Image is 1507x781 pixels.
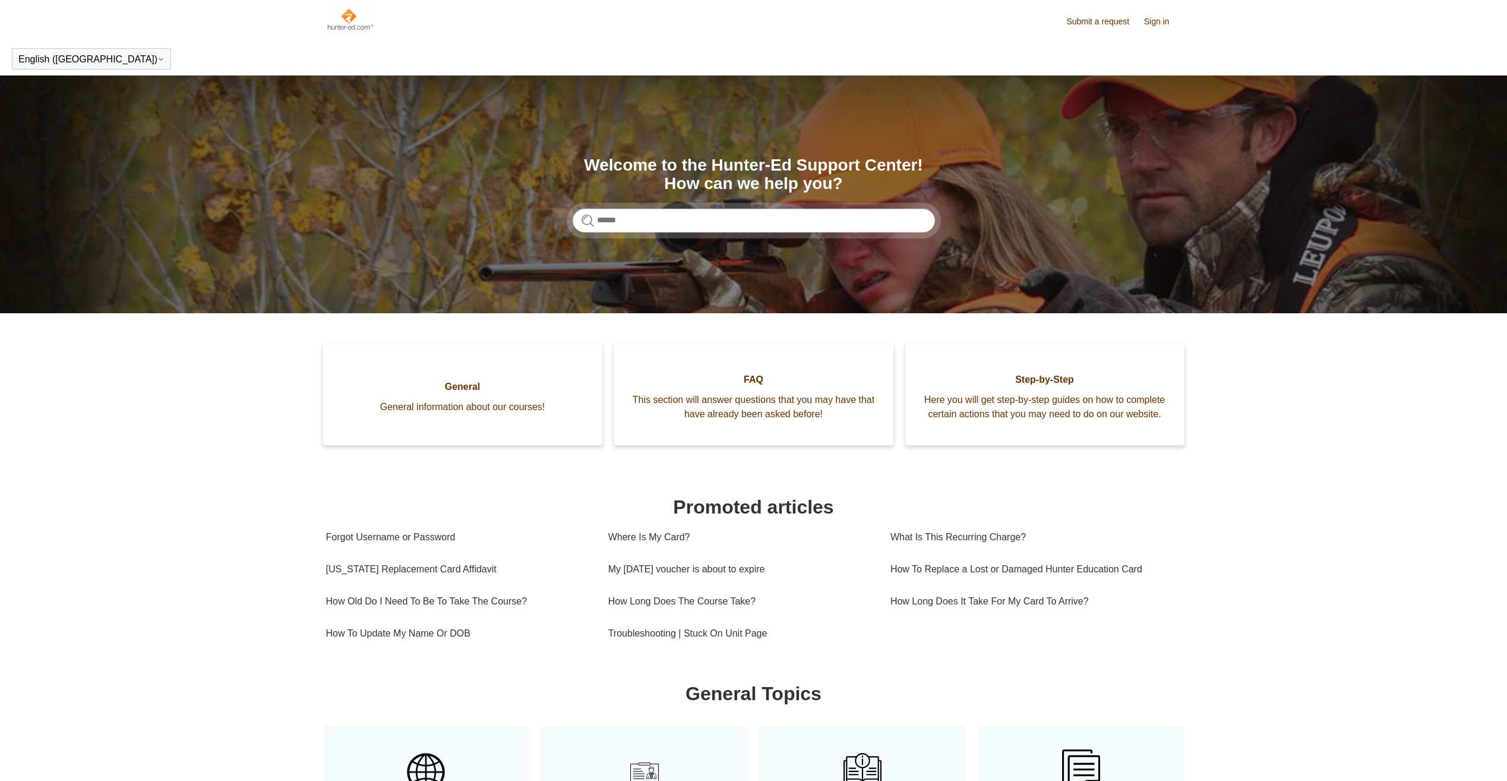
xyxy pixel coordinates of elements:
div: Chat Support [1430,741,1499,772]
a: How Old Do I Need To Be To Take The Course? [326,585,590,618]
a: Forgot Username or Password [326,521,590,553]
h1: Promoted articles [326,493,1181,521]
span: FAQ [632,373,876,387]
img: Hunter-Ed Help Center home page [326,7,374,31]
a: General General information about our courses! [323,343,602,445]
a: [US_STATE] Replacement Card Affidavit [326,553,590,585]
a: Step-by-Step Here you will get step-by-step guides on how to complete certain actions that you ma... [905,343,1184,445]
h1: Welcome to the Hunter-Ed Support Center! How can we help you? [573,156,935,193]
a: Submit a request [1066,15,1141,28]
a: Sign in [1144,15,1181,28]
input: Search [573,209,935,232]
span: Here you will get step-by-step guides on how to complete certain actions that you may need to do ... [923,393,1167,421]
a: How Long Does It Take For My Card To Arrive? [890,585,1173,618]
span: Step-by-Step [923,373,1167,387]
a: Troubleshooting | Stuck On Unit Page [608,618,873,650]
span: General information about our courses! [341,400,585,414]
span: This section will answer questions that you may have that have already been asked before! [632,393,876,421]
a: How To Update My Name Or DOB [326,618,590,650]
a: How To Replace a Lost or Damaged Hunter Education Card [890,553,1173,585]
a: My [DATE] voucher is about to expire [608,553,873,585]
a: FAQ This section will answer questions that you may have that have already been asked before! [614,343,893,445]
a: How Long Does The Course Take? [608,585,873,618]
span: General [341,380,585,394]
h1: General Topics [326,679,1181,708]
a: What Is This Recurring Charge? [890,521,1173,553]
a: Where Is My Card? [608,521,873,553]
button: English ([GEOGRAPHIC_DATA]) [18,54,165,65]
